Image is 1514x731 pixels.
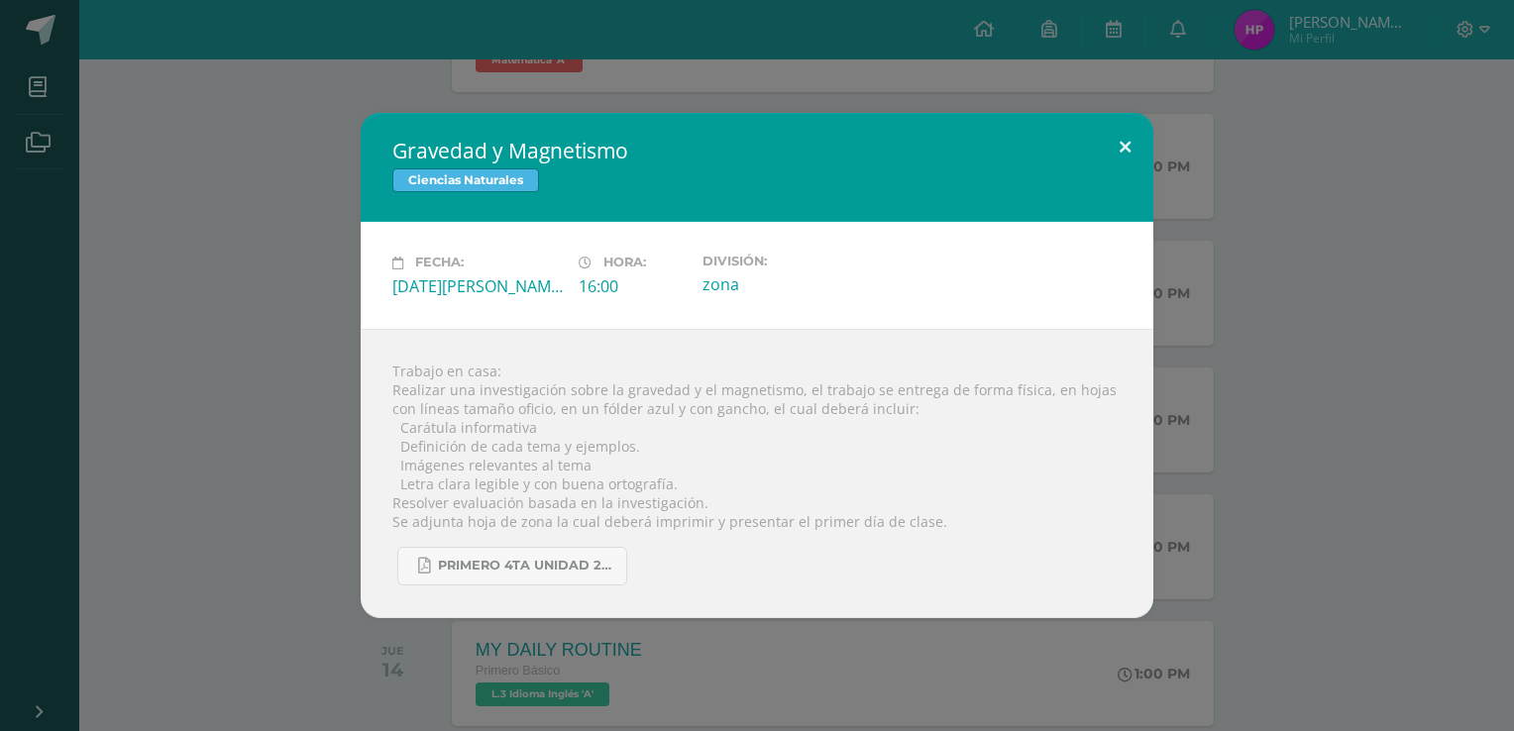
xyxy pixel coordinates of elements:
[392,275,563,297] div: [DATE][PERSON_NAME]
[415,256,464,270] span: Fecha:
[1097,113,1153,180] button: Close (Esc)
[361,329,1153,618] div: Trabajo en casa: Realizar una investigación sobre la gravedad y el magnetismo, el trabajo se entr...
[438,558,616,574] span: primero 4ta unidad 2025.pdf
[579,275,687,297] div: 16:00
[703,254,873,268] label: División:
[397,547,627,585] a: primero 4ta unidad 2025.pdf
[603,256,646,270] span: Hora:
[703,273,873,295] div: zona
[392,168,539,192] span: Ciencias Naturales
[392,137,1122,164] h2: Gravedad y Magnetismo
